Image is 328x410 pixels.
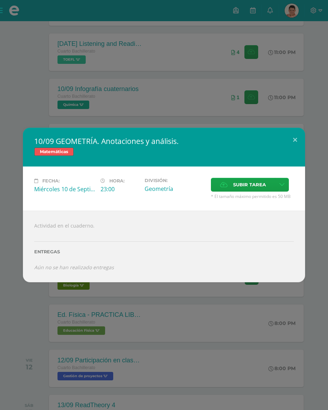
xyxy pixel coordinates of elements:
span: * El tamaño máximo permitido es 50 MB [211,193,294,199]
span: Fecha: [42,178,60,183]
div: 23:00 [101,185,139,193]
div: Geometría [145,185,205,193]
h2: 10/09 GEOMETRÍA. Anotaciones y análisis. [34,136,294,146]
div: Miércoles 10 de Septiembre [34,185,95,193]
span: Subir tarea [233,178,266,191]
i: Aún no se han realizado entregas [34,264,114,271]
label: Entregas [34,249,294,254]
label: División: [145,178,205,183]
span: Matemáticas [34,147,74,156]
button: Close (Esc) [285,128,305,152]
span: Hora: [109,178,124,183]
div: Actividad en el cuaderno. [23,211,305,282]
